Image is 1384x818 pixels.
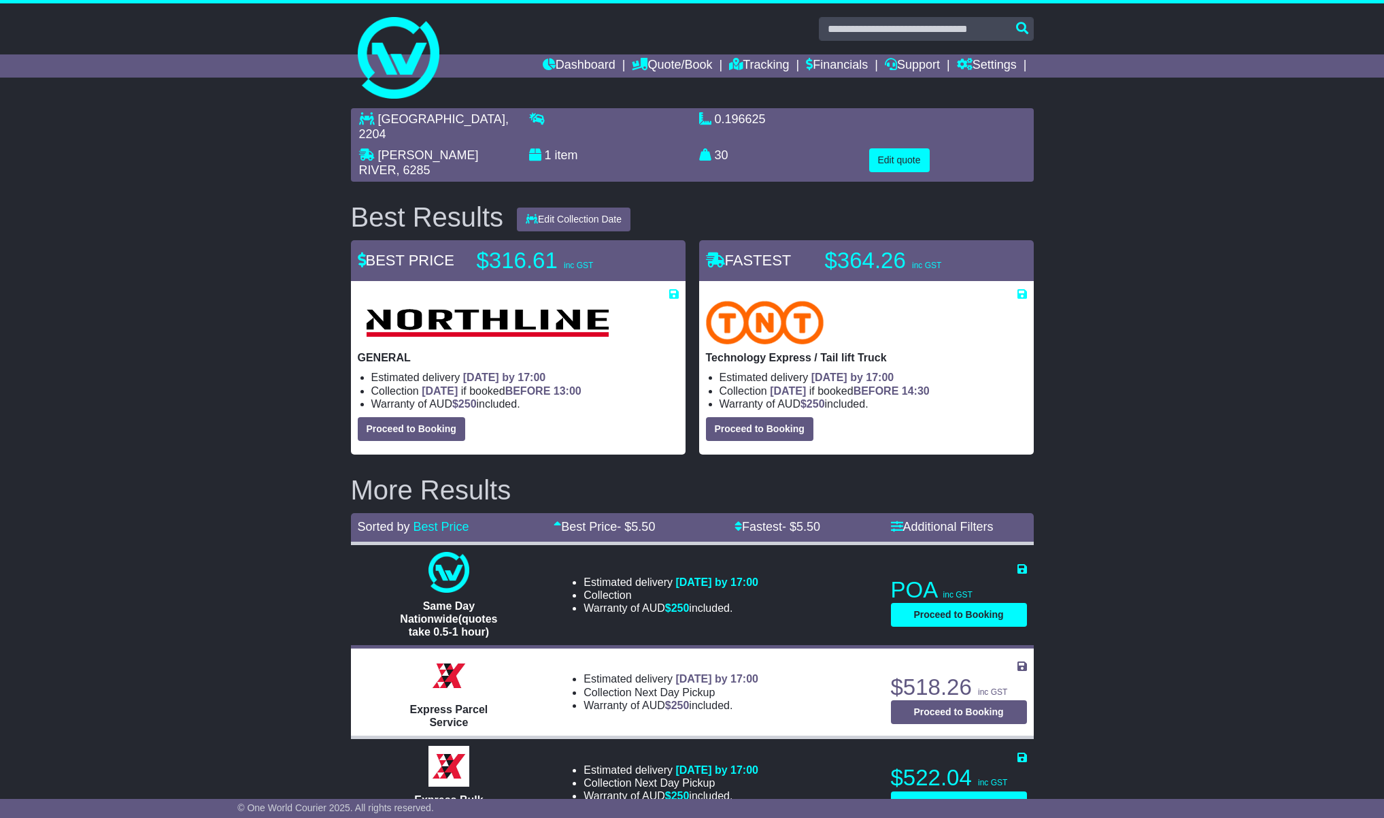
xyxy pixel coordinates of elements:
[477,247,647,274] p: $316.61
[413,520,469,534] a: Best Price
[396,163,431,177] span: , 6285
[796,520,820,534] span: 5.50
[720,371,1027,384] li: Estimated delivery
[720,397,1027,410] li: Warranty of AUD included.
[635,777,715,789] span: Next Day Pickup
[584,776,758,789] li: Collection
[978,778,1007,787] span: inc GST
[891,764,1027,791] p: $522.04
[555,148,578,162] span: item
[584,589,758,602] li: Collection
[671,602,690,614] span: 250
[378,112,505,126] span: [GEOGRAPHIC_DATA]
[632,54,712,78] a: Quote/Book
[359,148,479,177] span: [PERSON_NAME] RIVER
[825,247,995,274] p: $364.26
[428,655,469,696] img: Border Express: Express Parcel Service
[770,385,806,397] span: [DATE]
[344,202,511,232] div: Best Results
[358,417,465,441] button: Proceed to Booking
[770,385,929,397] span: if booked
[505,385,551,397] span: BEFORE
[675,764,758,776] span: [DATE] by 17:00
[891,674,1027,701] p: $518.26
[854,385,899,397] span: BEFORE
[422,385,581,397] span: if booked
[811,372,894,383] span: [DATE] by 17:00
[428,552,469,593] img: One World Courier: Same Day Nationwide(quotes take 0.5-1 hour)
[665,602,690,614] span: $
[463,372,546,383] span: [DATE] by 17:00
[428,746,469,787] img: Border Express: Express Bulk Service
[665,790,690,802] span: $
[715,148,728,162] span: 30
[452,398,477,410] span: $
[675,673,758,685] span: [DATE] by 17:00
[782,520,820,534] span: - $
[359,112,509,141] span: , 2204
[715,112,766,126] span: 0.196625
[617,520,655,534] span: - $
[351,475,1034,505] h2: More Results
[675,576,758,588] span: [DATE] by 17:00
[545,148,552,162] span: 1
[665,700,690,711] span: $
[735,520,820,534] a: Fastest- $5.50
[358,351,679,364] p: GENERAL
[706,351,1027,364] p: Technology Express / Tail lift Truck
[422,385,458,397] span: [DATE]
[800,398,825,410] span: $
[891,700,1027,724] button: Proceed to Booking
[358,520,410,534] span: Sorted by
[957,54,1017,78] a: Settings
[891,520,994,534] a: Additional Filters
[358,301,617,344] img: Northline Distribution: GENERAL
[943,590,973,600] span: inc GST
[584,602,758,615] li: Warranty of AUD included.
[400,600,497,638] span: Same Day Nationwide(quotes take 0.5-1 hour)
[237,802,434,813] span: © One World Courier 2025. All rights reserved.
[554,385,581,397] span: 13:00
[584,789,758,802] li: Warranty of AUD included.
[371,371,679,384] li: Estimated delivery
[584,686,758,699] li: Collection
[912,261,941,270] span: inc GST
[869,148,930,172] button: Edit quote
[458,398,477,410] span: 250
[410,704,488,728] span: Express Parcel Service
[358,252,454,269] span: BEST PRICE
[517,208,630,231] button: Edit Collection Date
[584,764,758,776] li: Estimated delivery
[706,417,813,441] button: Proceed to Booking
[807,398,825,410] span: 250
[706,301,824,344] img: TNT Domestic: Technology Express / Tail lift Truck
[584,672,758,685] li: Estimated delivery
[564,261,593,270] span: inc GST
[543,54,615,78] a: Dashboard
[631,520,655,534] span: 5.50
[554,520,655,534] a: Best Price- $5.50
[720,385,1027,397] li: Collection
[635,687,715,698] span: Next Day Pickup
[584,576,758,589] li: Estimated delivery
[978,687,1007,697] span: inc GST
[371,385,679,397] li: Collection
[706,252,792,269] span: FASTEST
[806,54,868,78] a: Financials
[891,576,1027,604] p: POA
[902,385,930,397] span: 14:30
[885,54,940,78] a: Support
[584,699,758,712] li: Warranty of AUD included.
[891,791,1027,815] button: Proceed to Booking
[671,700,690,711] span: 250
[729,54,789,78] a: Tracking
[891,603,1027,627] button: Proceed to Booking
[671,790,690,802] span: 250
[371,397,679,410] li: Warranty of AUD included.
